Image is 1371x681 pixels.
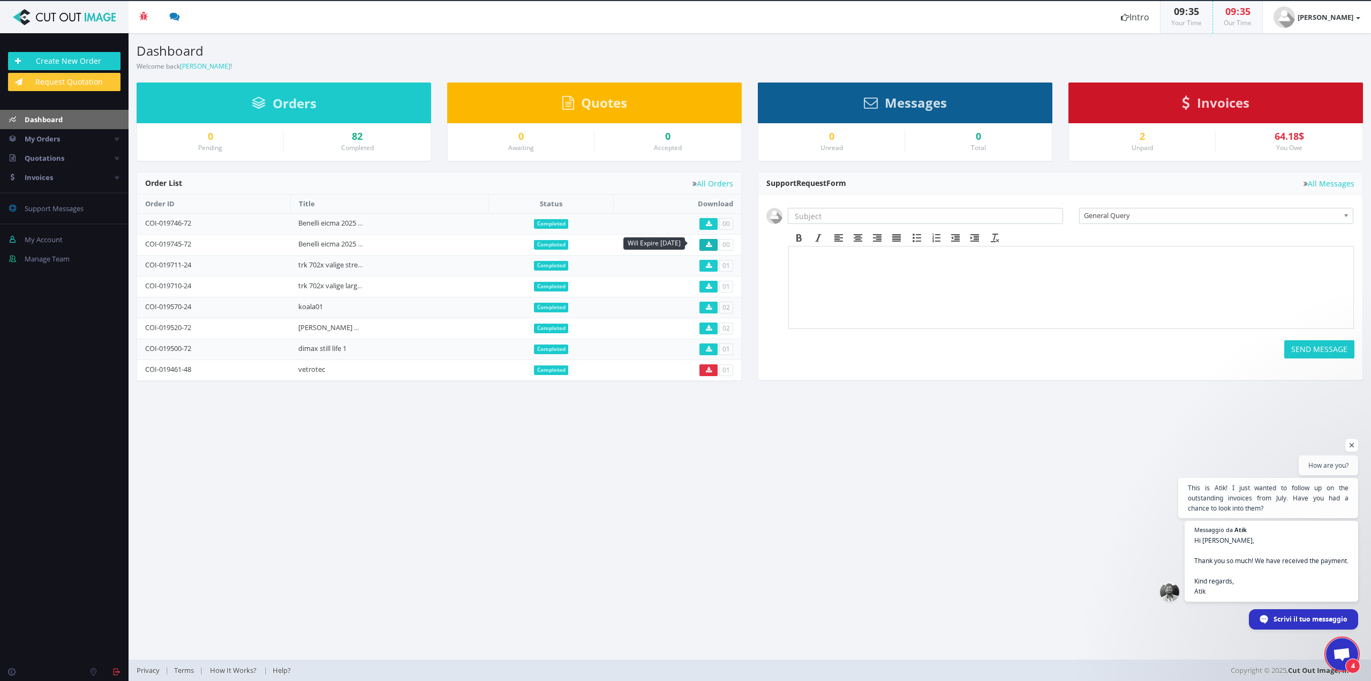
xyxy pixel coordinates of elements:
[25,115,63,124] span: Dashboard
[946,231,965,245] div: Decrease indent
[1194,535,1349,596] span: Hi [PERSON_NAME], Thank you so much! We have received the payment. Kind regards, Atik
[341,143,374,152] small: Completed
[145,178,182,188] span: Order List
[1308,460,1349,470] span: How are you?
[581,94,627,111] span: Quotes
[1240,5,1251,18] span: 35
[145,302,191,311] a: COI-019570-24
[1284,340,1354,358] button: SEND MESSAGE
[1276,143,1302,152] small: You Owe
[137,194,290,213] th: Order ID
[1231,665,1355,676] span: Copyright © 2025,
[1110,1,1160,33] a: Intro
[1188,483,1349,513] span: This is Atik! I just wanted to follow up on the outstanding invoices from July. Have you had a ch...
[1188,5,1199,18] span: 35
[1263,1,1371,33] a: [PERSON_NAME]
[298,260,367,270] a: trk 702x valige strette
[766,208,782,224] img: user_default.jpg
[534,303,569,312] span: Completed
[766,131,897,142] a: 0
[145,239,191,249] a: COI-019745-72
[298,281,365,290] a: trk 702x valige larghe
[292,131,423,142] div: 82
[1225,5,1236,18] span: 09
[25,254,70,264] span: Manage Team
[1194,527,1233,533] span: Messaggio da
[796,178,826,188] span: Request
[788,208,1063,224] input: Subject
[298,343,346,353] a: dimax still life 1
[623,237,685,250] div: Will Expire [DATE]
[868,231,887,245] div: Align right
[203,665,263,675] a: How It Works?
[298,364,325,374] a: vetrotec
[534,261,569,271] span: Completed
[534,365,569,375] span: Completed
[829,231,848,245] div: Align left
[298,239,383,249] a: Benelli eicma 2025 generali
[145,364,191,374] a: COI-019461-48
[1304,179,1354,188] a: All Messages
[1182,100,1249,110] a: Invoices
[25,173,53,182] span: Invoices
[508,143,534,152] small: Awaiting
[1224,18,1252,27] small: Our Time
[8,9,120,25] img: Cut Out Image
[885,94,947,111] span: Messages
[789,231,809,245] div: Bold
[137,44,742,58] h3: Dashboard
[985,231,1005,245] div: Clear formatting
[137,660,954,681] div: | | |
[848,231,868,245] div: Align center
[25,153,64,163] span: Quotations
[25,235,63,244] span: My Account
[692,179,733,188] a: All Orders
[298,302,323,311] a: koala01
[456,131,586,142] a: 0
[654,143,682,152] small: Accepted
[145,131,275,142] a: 0
[1132,143,1153,152] small: Unpaid
[926,231,946,245] div: Numbered list
[534,345,569,354] span: Completed
[809,231,828,245] div: Italic
[298,323,393,332] a: [PERSON_NAME] di un tempo
[145,218,191,228] a: COI-019746-72
[145,260,191,270] a: COI-019711-24
[210,665,257,675] span: How It Works?
[766,178,846,188] span: Support Form
[298,218,434,228] a: Benelli eicma 2025 generali - cambi colore 1
[1197,94,1249,111] span: Invoices
[1288,665,1355,675] a: Cut Out Image, Inc.
[1185,5,1188,18] span: :
[907,231,926,245] div: Bullet list
[488,194,614,213] th: Status
[820,143,843,152] small: Unread
[8,73,120,91] a: Request Quotation
[137,62,232,71] small: Welcome back !
[25,134,60,144] span: My Orders
[25,204,84,213] span: Support Messages
[169,665,199,675] a: Terms
[137,665,165,675] a: Privacy
[534,219,569,229] span: Completed
[602,131,733,142] a: 0
[1298,12,1353,22] strong: [PERSON_NAME]
[971,143,986,152] small: Total
[1077,131,1207,142] a: 2
[1174,5,1185,18] span: 09
[145,323,191,332] a: COI-019520-72
[562,100,627,110] a: Quotes
[1224,131,1354,142] div: 64.18$
[8,52,120,70] a: Create New Order
[180,62,230,71] a: [PERSON_NAME]
[1274,6,1295,28] img: user_default.jpg
[1171,18,1202,27] small: Your Time
[864,100,947,110] a: Messages
[267,665,296,675] a: Help?
[1345,658,1360,673] span: 4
